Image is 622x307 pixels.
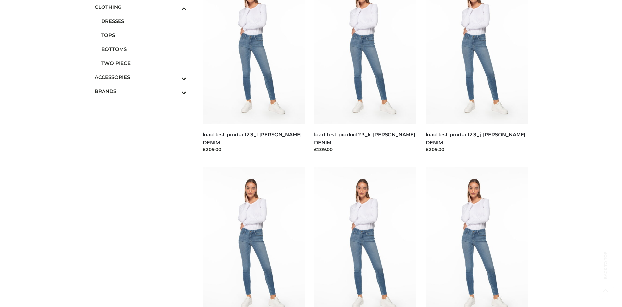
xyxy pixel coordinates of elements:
[426,146,528,153] div: £209.00
[426,131,525,145] a: load-test-product23_j-[PERSON_NAME] DENIM
[101,14,187,28] a: DRESSES
[95,87,187,95] span: BRANDS
[95,70,187,84] a: ACCESSORIESToggle Submenu
[314,146,416,153] div: £209.00
[203,131,302,145] a: load-test-product23_l-[PERSON_NAME] DENIM
[101,59,187,67] span: TWO PIECE
[101,31,187,39] span: TOPS
[95,3,187,11] span: CLOTHING
[101,45,187,53] span: BOTTOMS
[164,84,186,98] button: Toggle Submenu
[101,17,187,25] span: DRESSES
[101,42,187,56] a: BOTTOMS
[314,131,415,145] a: load-test-product23_k-[PERSON_NAME] DENIM
[598,263,614,279] span: Back to top
[95,84,187,98] a: BRANDSToggle Submenu
[95,73,187,81] span: ACCESSORIES
[164,70,186,84] button: Toggle Submenu
[203,146,305,153] div: £209.00
[101,56,187,70] a: TWO PIECE
[101,28,187,42] a: TOPS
